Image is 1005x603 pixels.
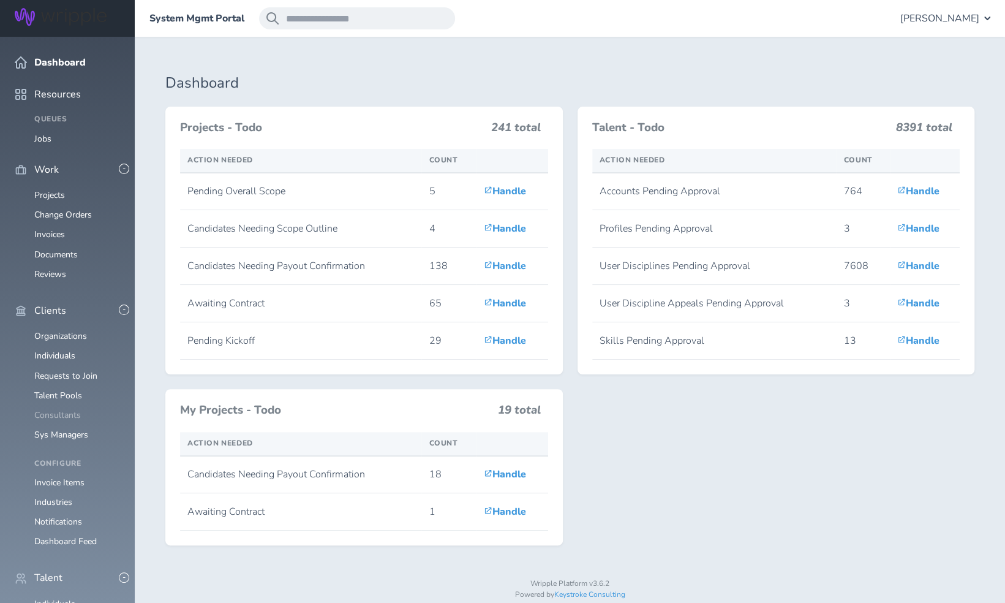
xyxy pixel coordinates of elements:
td: 3 [837,210,890,248]
h3: My Projects - Todo [180,404,491,417]
td: Awaiting Contract [180,493,421,531]
a: Handle [484,505,526,518]
td: Pending Overall Scope [180,173,421,210]
td: User Disciplines Pending Approval [592,248,837,285]
span: Resources [34,89,81,100]
a: Requests to Join [34,370,97,382]
a: Projects [34,189,65,201]
span: Action Needed [600,155,665,165]
a: Handle [484,297,526,310]
td: User Discipline Appeals Pending Approval [592,285,837,322]
h3: 19 total [498,404,541,422]
td: Skills Pending Approval [592,322,837,360]
td: Profiles Pending Approval [592,210,837,248]
span: Dashboard [34,57,86,68]
td: Candidates Needing Payout Confirmation [180,248,421,285]
td: Accounts Pending Approval [592,173,837,210]
td: 4 [421,210,476,248]
td: 18 [421,456,476,493]
a: Change Orders [34,209,92,221]
td: 5 [421,173,476,210]
a: Jobs [34,133,51,145]
a: Reviews [34,268,66,280]
a: Handle [484,222,526,235]
span: Talent [34,572,62,583]
span: Action Needed [187,438,253,448]
td: 764 [837,173,890,210]
td: 29 [421,322,476,360]
button: - [119,572,129,583]
td: Pending Kickoff [180,322,421,360]
a: Invoice Items [34,477,85,488]
button: - [119,305,129,315]
a: Invoices [34,229,65,240]
td: 3 [837,285,890,322]
h3: Projects - Todo [180,121,484,135]
a: Organizations [34,330,87,342]
a: Handle [897,184,939,198]
img: Wripple [15,8,107,26]
a: Handle [484,184,526,198]
a: Talent Pools [34,390,82,401]
td: 65 [421,285,476,322]
button: [PERSON_NAME] [900,7,990,29]
a: Handle [484,468,526,481]
p: Wripple Platform v3.6.2 [165,580,974,588]
h1: Dashboard [165,75,974,92]
td: 13 [837,322,890,360]
a: Keystroke Consulting [554,590,625,599]
span: Count [429,438,457,448]
h3: Talent - Todo [592,121,889,135]
td: 7608 [837,248,890,285]
a: Handle [897,259,939,273]
a: Notifications [34,516,82,528]
td: Awaiting Contract [180,285,421,322]
a: Industries [34,496,72,508]
h4: Configure [34,460,120,468]
a: Individuals [34,350,75,362]
a: System Mgmt Portal [149,13,244,24]
span: Count [844,155,873,165]
span: Clients [34,305,66,316]
span: [PERSON_NAME] [900,13,979,24]
td: Candidates Needing Scope Outline [180,210,421,248]
a: Dashboard Feed [34,536,97,547]
a: Consultants [34,409,81,421]
td: 1 [421,493,476,531]
a: Handle [897,222,939,235]
td: 138 [421,248,476,285]
p: Powered by [165,591,974,599]
a: Handle [484,259,526,273]
h4: Queues [34,115,120,124]
a: Sys Managers [34,429,88,441]
a: Handle [897,334,939,347]
span: Count [429,155,457,165]
button: - [119,164,129,174]
a: Documents [34,249,78,260]
h3: 8391 total [896,121,952,140]
span: Work [34,164,59,175]
a: Handle [897,297,939,310]
span: Action Needed [187,155,253,165]
td: Candidates Needing Payout Confirmation [180,456,421,493]
h3: 241 total [491,121,541,140]
a: Handle [484,334,526,347]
